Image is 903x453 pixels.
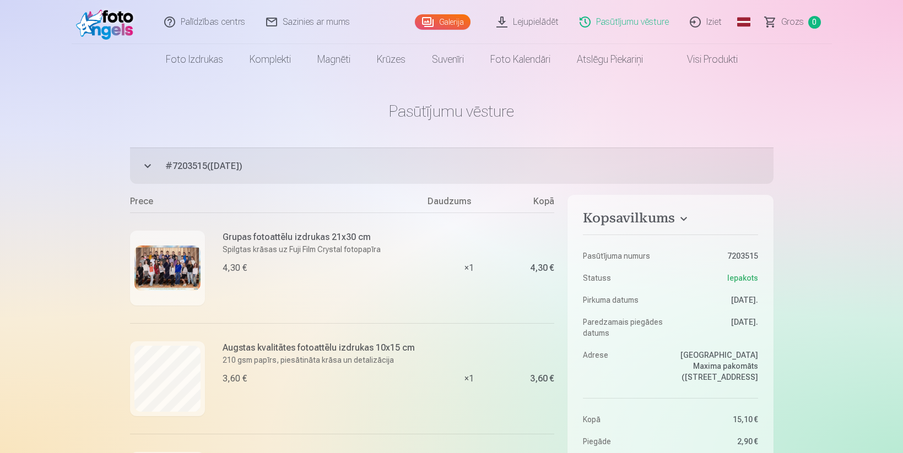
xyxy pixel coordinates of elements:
[223,244,381,255] p: Spilgtas krāsas uz Fuji Film Crystal fotopapīra
[656,44,751,75] a: Visi produkti
[583,414,665,425] dt: Kopā
[130,101,774,121] h1: Pasūtījumu vēsture
[130,195,428,212] div: Prece
[781,15,804,29] span: Grozs
[223,372,247,385] div: 3,60 €
[364,44,419,75] a: Krūzes
[808,16,821,29] span: 0
[530,375,554,382] div: 3,60 €
[676,294,758,305] dd: [DATE].
[415,14,471,30] a: Galerija
[676,436,758,447] dd: 2,90 €
[583,272,665,283] dt: Statuss
[583,294,665,305] dt: Pirkuma datums
[676,414,758,425] dd: 15,10 €
[530,265,554,271] div: 4,30 €
[304,44,364,75] a: Magnēti
[676,350,758,383] dd: [GEOGRAPHIC_DATA] Maxima pakomāts ([STREET_ADDRESS]
[676,250,758,261] dd: 7203515
[165,160,774,173] span: # 7203515 ( [DATE] )
[223,341,415,354] h6: Augstas kvalitātes fotoattēlu izdrukas 10x15 cm
[477,44,564,75] a: Foto kalendāri
[583,350,665,383] dt: Adrese
[428,323,510,434] div: × 1
[223,354,415,365] p: 210 gsm papīrs, piesātināta krāsa un detalizācija
[223,261,247,275] div: 4,30 €
[428,212,510,323] div: × 1
[583,436,665,447] dt: Piegāde
[583,316,665,339] dt: Paredzamais piegādes datums
[676,316,758,339] dd: [DATE].
[76,4,139,40] img: /fa1
[130,148,774,184] button: #7203515([DATE])
[428,195,510,212] div: Daudzums
[419,44,477,75] a: Suvenīri
[727,272,758,283] span: Iepakots
[583,210,758,230] button: Kopsavilkums
[223,231,381,244] h6: Grupas fotoattēlu izdrukas 21x30 cm
[153,44,236,75] a: Foto izdrukas
[583,250,665,261] dt: Pasūtījuma numurs
[236,44,304,75] a: Komplekti
[510,195,554,212] div: Kopā
[564,44,656,75] a: Atslēgu piekariņi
